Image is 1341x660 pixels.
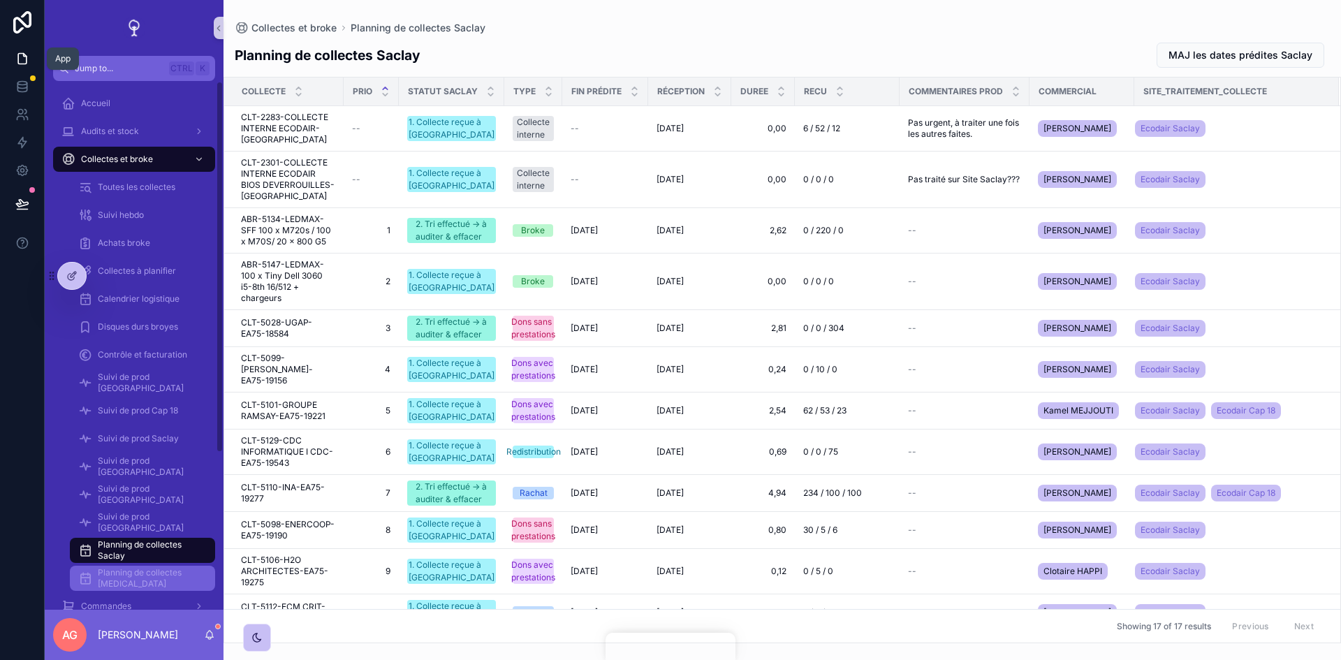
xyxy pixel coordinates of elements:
span: [DATE] [571,323,598,334]
span: 3 [352,323,390,334]
span: [DATE] [657,446,684,457]
span: 4 [352,364,390,375]
a: Pas urgent, à traiter une fois les autres faites. [908,117,1021,140]
span: Ecodair Cap 18 [1217,487,1275,499]
span: 7 [352,487,390,499]
div: 1. Collecte reçue à [GEOGRAPHIC_DATA] [409,518,494,543]
a: [PERSON_NAME] [1038,519,1126,541]
span: [DATE] [571,276,598,287]
span: -- [908,323,916,334]
div: Dons sans prestations [511,316,555,341]
span: [DATE] [657,123,684,134]
span: -- [908,225,916,236]
a: -- [571,123,640,134]
span: Ecodair Saclay [1141,276,1200,287]
span: 0 / 5 / 0 [803,566,833,577]
a: [DATE] [657,525,723,536]
span: Suivi de prod [GEOGRAPHIC_DATA] [98,372,201,394]
span: 0,69 [740,446,786,457]
a: 6 [352,446,390,457]
a: Suivi de prod Cap 18 [70,398,215,423]
span: [PERSON_NAME] [1043,276,1111,287]
div: Broke [521,275,545,288]
a: CLT-2283-COLLECTE INTERNE ECODAIR-[GEOGRAPHIC_DATA] [241,112,335,145]
div: 2. Tri effectué -> à auditer & effacer [416,316,488,341]
a: CLT-5099-[PERSON_NAME]-EA75-19156 [241,353,335,386]
span: CLT-2301-COLLECTE INTERNE ECODAIR BIOS DEVERROUILLES-[GEOGRAPHIC_DATA] [241,157,335,202]
span: Collectes et broke [251,21,337,35]
a: Ecodair SaclayEcodair Cap 18 [1135,482,1322,504]
span: [PERSON_NAME] [1043,446,1111,457]
a: Accueil [53,91,215,116]
span: CLT-5129-CDC INFORMATIQUE I CDC-EA75-19543 [241,435,335,469]
span: [DATE] [571,487,598,499]
span: 2,62 [740,225,786,236]
a: 1. Collecte reçue à [GEOGRAPHIC_DATA] [407,116,496,141]
a: [DATE] [571,566,640,577]
a: [DATE] [657,446,723,457]
span: -- [908,276,916,287]
a: [DATE] [571,446,640,457]
a: 1. Collecte reçue à [GEOGRAPHIC_DATA] [407,518,496,543]
span: Planning de collectes Saclay [351,21,485,35]
a: Ecodair Saclay [1135,171,1206,188]
span: Suivi de prod [GEOGRAPHIC_DATA] [98,511,201,534]
a: Ecodair Saclay [1135,120,1206,137]
a: -- [908,487,1021,499]
a: Collectes à planifier [70,258,215,284]
a: Ecodair Saclay [1135,441,1322,463]
a: [PERSON_NAME] [1038,482,1126,504]
span: [DATE] [657,323,684,334]
span: Suivi hebdo [98,210,144,221]
a: Rachat [513,487,554,499]
a: [DATE] [571,276,640,287]
a: -- [908,364,1021,375]
a: -- [352,174,390,185]
a: [DATE] [657,174,723,185]
span: [DATE] [571,566,598,577]
a: CLT-5098-ENERCOOP-EA75-19190 [241,519,335,541]
a: [DATE] [571,487,640,499]
a: CLT-5028-UGAP-EA75-18584 [241,317,335,339]
span: 0 / 0 / 75 [803,446,838,457]
a: Suivi de prod [GEOGRAPHIC_DATA] [70,370,215,395]
span: 0 / 0 / 0 [803,174,834,185]
span: Collectes à planifier [98,265,176,277]
span: [DATE] [657,364,684,375]
div: 2. Tri effectué -> à auditer & effacer [416,218,488,243]
a: Kamel MEJJOUTI [1038,399,1126,422]
div: Rachat [520,487,548,499]
a: Broke [513,275,554,288]
a: [DATE] [571,525,640,536]
a: Clotaire HAPPI [1038,560,1126,582]
span: 0,00 [740,174,786,185]
span: [DATE] [571,405,598,416]
span: Ecodair Saclay [1141,364,1200,375]
a: Pas traité sur Site Saclay??? [908,174,1021,185]
span: [DATE] [657,566,684,577]
span: [PERSON_NAME] [1043,225,1111,236]
span: Ecodair Saclay [1141,174,1200,185]
span: Contrôle et facturation [98,349,187,360]
span: 0,00 [740,123,786,134]
a: 5 [352,405,390,416]
div: Collecte interne [517,167,550,192]
a: 0,12 [740,566,786,577]
a: Ecodair Saclay [1135,485,1206,501]
a: [DATE] [571,323,640,334]
a: [DATE] [657,225,723,236]
div: 1. Collecte reçue à [GEOGRAPHIC_DATA] [409,167,494,192]
a: Dons sans prestations [513,518,554,543]
a: Collecte interne [513,116,554,141]
span: Disques durs broyes [98,321,178,332]
span: [DATE] [571,364,598,375]
a: [PERSON_NAME] [1038,358,1126,381]
a: 9 [352,566,390,577]
a: 2. Tri effectué -> à auditer & effacer [407,218,496,243]
span: [PERSON_NAME] [1043,364,1111,375]
span: 0 / 220 / 0 [803,225,844,236]
a: Ecodair Saclay [1135,361,1206,378]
